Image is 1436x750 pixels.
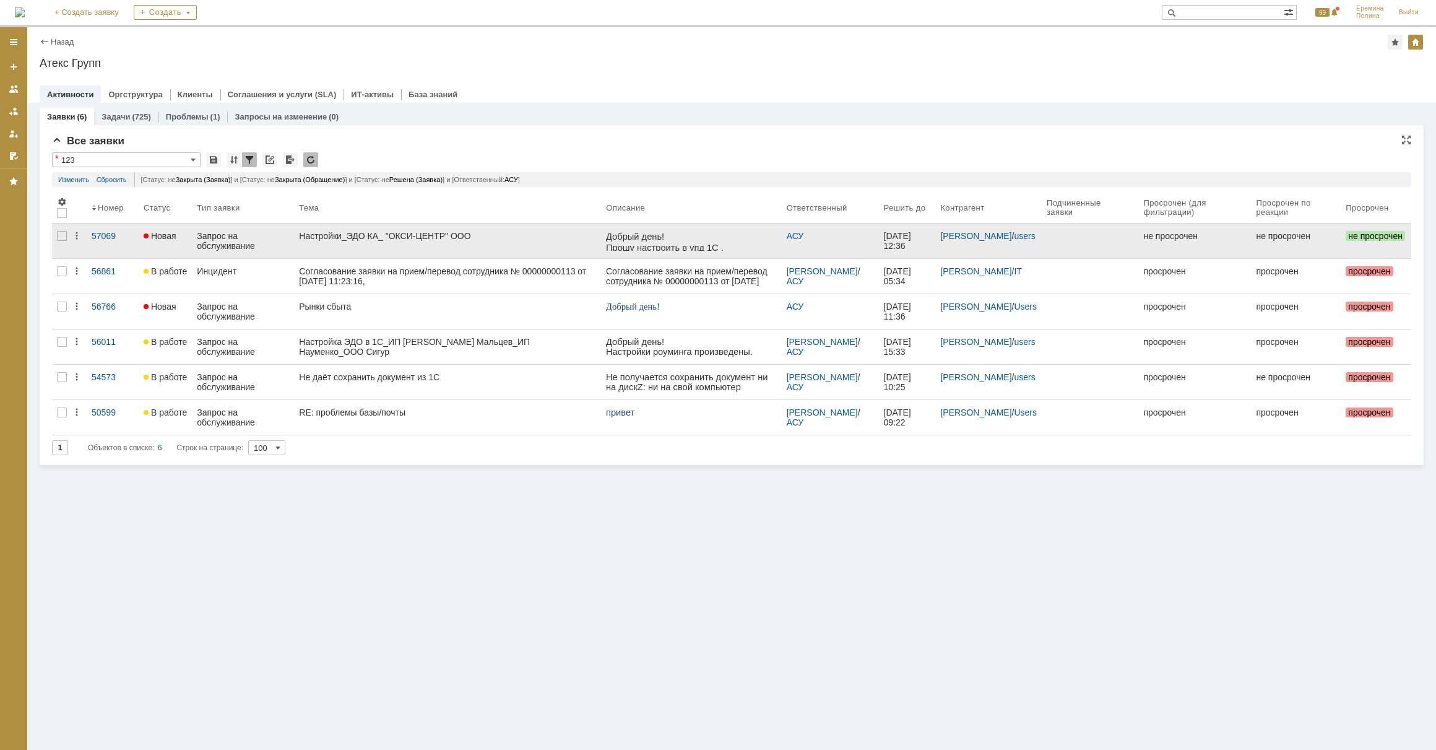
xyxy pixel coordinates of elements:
[389,176,443,183] span: Решена (Заявка)
[1138,224,1251,258] a: не просрочен
[1388,35,1403,50] div: Добавить в избранное
[787,347,804,357] a: АСУ
[47,90,93,99] a: Активности
[47,112,75,121] a: Заявки
[1143,231,1246,241] div: не просрочен
[1356,5,1384,12] span: Еремина
[1251,329,1341,364] a: просрочен
[1315,8,1330,17] span: 99
[940,408,1011,417] a: [PERSON_NAME]
[884,302,914,321] span: [DATE] 11:36
[1143,198,1246,217] div: Просрочен (для фильтрации)
[1256,302,1336,312] div: просрочен
[1251,259,1341,294] a: просрочен
[72,266,82,276] div: Действия
[787,337,858,347] a: [PERSON_NAME]
[87,294,139,329] a: 56766
[504,176,518,183] span: АСУ
[192,400,294,435] a: Запрос на обслуживание
[139,192,192,224] th: Статус
[192,365,294,399] a: Запрос на обслуживание
[30,69,170,139] span: АО «ПФ «СКБ Контур» (ИНН 6663003127 ОГРН: 1026605606620) 2BM-231118777334-20200128020734046174300...
[787,408,858,417] a: [PERSON_NAME]
[940,408,1037,417] div: /
[787,372,858,382] a: [PERSON_NAME]
[210,112,220,121] div: (1)
[275,176,345,183] span: Закрыта (Обращение)
[92,337,134,347] div: 56011
[1346,203,1388,212] div: Просрочен
[139,365,192,399] a: В работе
[940,302,1037,312] div: /
[940,302,1011,312] a: [PERSON_NAME]
[879,329,936,364] a: [DATE] 15:33
[1256,337,1336,347] div: просрочен
[139,294,192,329] a: Новая
[303,152,318,167] div: Обновлять список
[294,365,601,399] a: Не даёт сохранить документ из 1С
[144,203,170,212] div: Статус
[1341,365,1411,399] a: просрочен
[1341,259,1411,294] a: просрочен
[98,203,124,212] div: Номер
[30,208,170,277] span: Индивидуальный предприниматель [PERSON_NAME] (ИНН 231120812850) – провайдер АО "ПФ "СКБКОНТУР"(ИН...
[294,329,601,364] a: Настройка ЭДО в 1С_ИП [PERSON_NAME] Мальцев_ИП Науменко_ООО Сигур
[1256,198,1336,217] div: Просрочен по реакции
[87,224,139,258] a: 57069
[59,579,204,601] span: Добрый день, настройка роуминга завершена:
[242,152,257,167] div: Фильтрация...
[283,152,298,167] div: Экспорт списка
[294,224,601,258] a: Настройки_ЭДО КА_ "ОКСИ-ЦЕНТР" ООО
[124,532,127,542] span: -
[879,224,936,258] a: [DATE] 12:36
[77,112,87,121] div: (6)
[787,231,804,241] a: АСУ
[1138,294,1251,329] a: просрочен
[409,90,457,99] a: База знаний
[55,154,58,163] div: Настройки списка отличаются от сохраненных в виде
[87,400,139,435] a: 50599
[940,372,1037,382] div: /
[72,302,82,312] div: Действия
[51,37,74,46] a: Назад
[294,294,601,329] a: Рынки сбыта
[59,613,212,658] span: ООО "ОКСИ-ЦЕНТР" ИНН: 2308123376, КПП: 230801001 2BM-2308123376-2013022203312150844220000000000
[144,266,187,276] span: В работе
[1346,266,1393,276] span: просрочен
[4,124,24,144] a: Мои заявки
[299,266,596,286] div: Согласование заявки на прием/перевод сотрудника № 00000000113 от [DATE] 11:23:16,
[1138,259,1251,294] a: просрочен
[351,90,394,99] a: ИТ-активы
[115,484,176,528] span: Вам письмо
[58,172,89,187] a: Изменить
[4,102,24,121] a: Заявки в моей ответственности
[1014,266,1021,276] a: IT
[14,243,33,253] span: .com
[884,337,914,357] span: [DATE] 15:33
[144,231,176,241] span: Новая
[940,337,1037,347] div: /
[1138,365,1251,399] a: просрочен
[56,485,99,528] img: Письмо
[262,152,277,167] div: Скопировать ссылку на список
[1346,408,1393,417] span: просрочен
[4,146,24,166] a: Мои согласования
[1143,302,1246,312] div: просрочен
[940,337,1011,347] a: [PERSON_NAME]
[197,372,289,392] div: Запрос на обслуживание
[884,231,914,251] span: [DATE] 12:36
[30,139,149,168] span: [PERSON_NAME] (ИНН 231302254054) – провайдер ООО "Компания "Тензор"
[4,79,24,99] a: Заявки на командах
[940,372,1011,382] a: [PERSON_NAME]
[4,57,24,77] a: Создать заявку
[787,302,804,312] a: АСУ
[144,372,187,382] span: В работе
[32,10,37,20] span: Z
[40,57,1424,69] div: Атекс Групп
[1356,12,1384,20] span: Полина
[940,266,1037,276] div: /
[92,231,134,241] div: 57069
[787,417,804,427] a: АСУ
[1341,294,1411,329] a: просрочен
[1341,400,1411,435] a: просрочен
